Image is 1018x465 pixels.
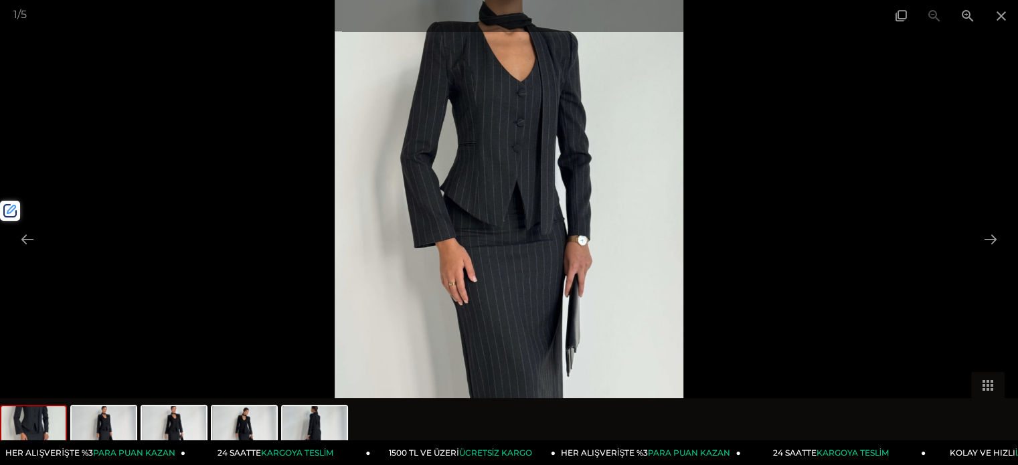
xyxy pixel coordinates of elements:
[648,448,730,458] span: PARA PUAN KAZAN
[93,448,175,458] span: PARA PUAN KAZAN
[741,440,926,465] a: 24 SAATTEKARGOYA TESLİM
[142,406,206,457] img: landi-ceket-26k031--afa7-.jpg
[971,372,1005,398] button: Toggle thumbnails
[261,448,333,458] span: KARGOYA TESLİM
[212,406,276,457] img: landi-ceket-26k031--6dde-.jpg
[816,448,888,458] span: KARGOYA TESLİM
[1,440,186,465] a: HER ALIŞVERİŞTE %3PARA PUAN KAZAN
[459,448,532,458] span: ÜCRETSİZ KARGO
[13,8,17,21] span: 1
[371,440,556,465] a: 1500 TL VE ÜZERİÜCRETSİZ KARGO
[556,440,741,465] a: HER ALIŞVERİŞTE %3PARA PUAN KAZAN
[72,406,136,457] img: landi-ceket-26k031-64-8ba.jpg
[21,8,27,21] span: 5
[1,406,66,457] img: landi-ceket-26k031-4dbc-4.jpg
[282,406,347,457] img: landi-ceket-26k031-b68-45.jpg
[185,440,371,465] a: 24 SAATTEKARGOYA TESLİM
